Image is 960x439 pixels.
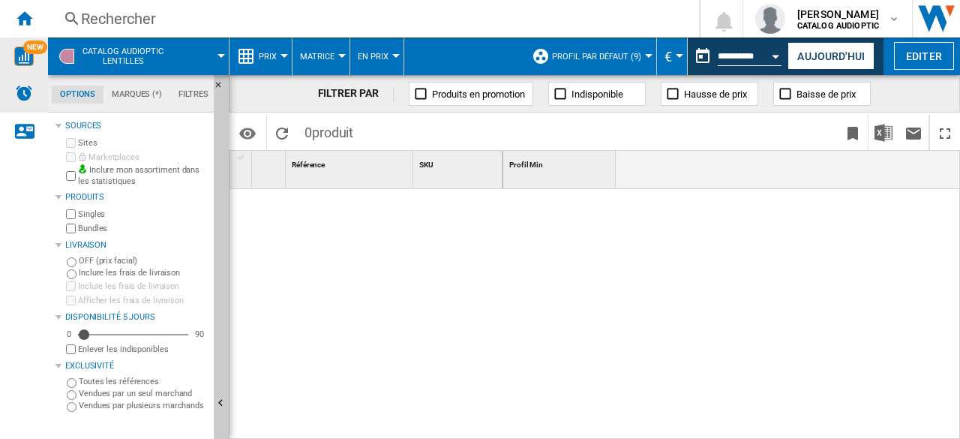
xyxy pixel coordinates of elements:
[65,239,208,251] div: Livraison
[52,86,103,104] md-tab-item: Options
[191,329,208,340] div: 90
[67,402,76,412] input: Vendues par plusieurs marchands
[78,164,208,188] label: Inclure mon assortiment dans les statistiques
[416,151,502,174] div: Sort None
[66,296,76,305] input: Afficher les frais de livraison
[66,344,76,354] input: Afficher les frais de livraison
[79,267,208,278] label: Inclure les frais de livraison
[67,390,76,400] input: Vendues par un seul marchand
[755,4,785,34] img: profile.jpg
[838,115,868,150] button: Créer un favoris
[409,82,533,106] button: Produits en promotion
[509,161,543,169] span: Profil Min
[81,8,660,29] div: Rechercher
[657,38,688,75] md-menu: Currency
[552,52,641,62] span: Profil par défaut (9)
[797,7,879,22] span: [PERSON_NAME]
[797,21,879,31] b: CATALOG AUDIOPTIC
[66,152,76,162] input: Marketplaces
[63,329,75,340] div: 0
[255,151,285,174] div: Sort None
[532,38,649,75] div: Profil par défaut (9)
[66,281,76,291] input: Inclure les frais de livraison
[664,49,672,65] span: €
[78,281,208,292] label: Inclure les frais de livraison
[419,161,433,169] span: SKU
[170,86,217,104] md-tab-item: Filtres
[82,47,163,66] span: CATALOG AUDIOPTIC:Lentilles
[552,38,649,75] button: Profil par défaut (9)
[79,388,208,399] label: Vendues par un seul marchand
[787,42,874,70] button: Aujourd'hui
[312,125,353,140] span: produit
[267,115,297,150] button: Recharger
[684,89,747,100] span: Hausse de prix
[14,47,34,66] img: wise-card.svg
[65,360,208,372] div: Exclusivité
[214,75,232,102] button: Masquer
[688,38,784,75] div: Ce rapport est basé sur une date antérieure à celle d'aujourd'hui.
[67,378,76,388] input: Toutes les références
[78,295,208,306] label: Afficher les frais de livraison
[874,124,892,142] img: excel-24x24.png
[78,137,208,149] label: Sites
[66,138,76,148] input: Sites
[103,86,170,104] md-tab-item: Marques (*)
[67,269,76,279] input: Inclure les frais de livraison
[79,255,208,266] label: OFF (prix facial)
[23,41,47,54] span: NEW
[898,115,928,150] button: Envoyer ce rapport par email
[868,115,898,150] button: Télécharger au format Excel
[65,311,208,323] div: Disponibilité 5 Jours
[55,38,221,75] div: CATALOG AUDIOPTICLentilles
[82,38,178,75] button: CATALOG AUDIOPTICLentilles
[292,161,325,169] span: Référence
[297,115,361,146] span: 0
[664,38,679,75] button: €
[232,119,262,146] button: Options
[358,52,388,62] span: En Prix
[571,89,623,100] span: Indisponible
[67,257,76,267] input: OFF (prix facial)
[661,82,758,106] button: Hausse de prix
[78,164,87,173] img: mysite-bg-18x18.png
[237,38,284,75] div: Prix
[894,42,954,70] button: Editer
[930,115,960,150] button: Plein écran
[773,82,871,106] button: Baisse de prix
[796,89,856,100] span: Baisse de prix
[506,151,616,174] div: Sort None
[300,38,342,75] button: Matrice
[79,376,208,387] label: Toutes les références
[432,89,525,100] span: Produits en promotion
[259,52,277,62] span: Prix
[763,41,790,68] button: Open calendar
[300,52,334,62] span: Matrice
[78,344,208,355] label: Enlever les indisponibles
[259,38,284,75] button: Prix
[78,152,208,163] label: Marketplaces
[318,86,394,101] div: FILTRER PAR
[78,223,208,234] label: Bundles
[78,327,188,342] md-slider: Disponibilité
[289,151,412,174] div: Sort None
[688,41,718,71] button: md-calendar
[66,224,76,233] input: Bundles
[15,84,33,102] img: alerts-logo.svg
[416,151,502,174] div: SKU Sort None
[506,151,616,174] div: Profil Min Sort None
[79,400,208,411] label: Vendues par plusieurs marchands
[78,209,208,220] label: Singles
[66,167,76,185] input: Inclure mon assortiment dans les statistiques
[358,38,396,75] button: En Prix
[66,209,76,219] input: Singles
[65,120,208,132] div: Sources
[65,191,208,203] div: Produits
[548,82,646,106] button: Indisponible
[289,151,412,174] div: Référence Sort None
